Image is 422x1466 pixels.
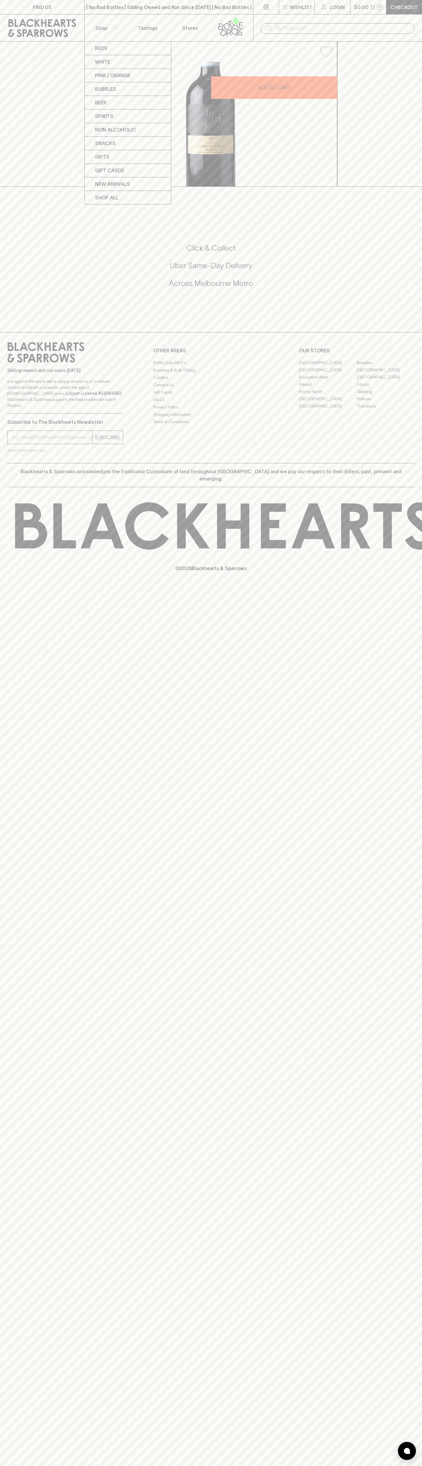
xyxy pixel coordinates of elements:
[85,96,171,109] a: Beer
[95,194,119,201] p: SHOP ALL
[404,1448,410,1454] img: bubble-icon
[85,55,171,69] a: White
[95,126,136,133] p: Non Alcoholic
[95,180,130,188] p: New Arrivals
[95,72,131,79] p: Pink / Orange
[85,42,171,55] a: Reds
[95,99,106,106] p: Beer
[85,109,171,123] a: Spirits
[85,123,171,137] a: Non Alcoholic
[95,140,116,147] p: Snacks
[85,191,171,204] a: SHOP ALL
[95,85,116,93] p: Bubbles
[85,82,171,96] a: Bubbles
[95,113,113,120] p: Spirits
[85,164,171,177] a: Gift Cards
[85,177,171,191] a: New Arrivals
[95,45,107,52] p: Reds
[85,69,171,82] a: Pink / Orange
[95,153,109,160] p: Gifts
[85,137,171,150] a: Snacks
[95,167,124,174] p: Gift Cards
[85,150,171,164] a: Gifts
[95,58,110,65] p: White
